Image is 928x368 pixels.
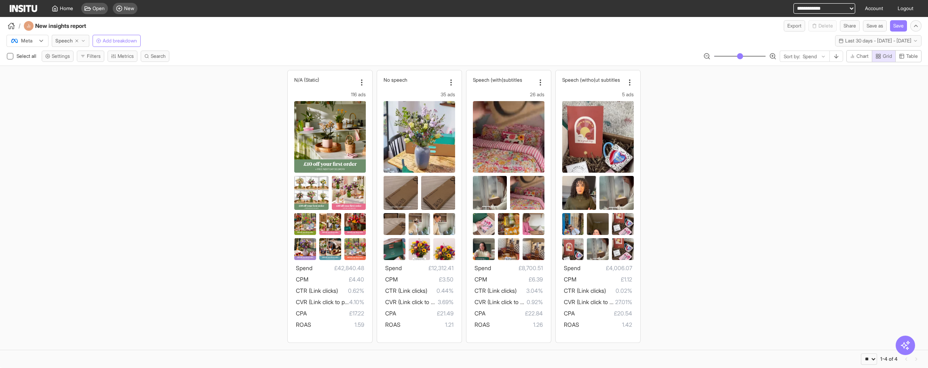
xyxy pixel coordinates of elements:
[384,77,407,83] h2: No speech
[385,287,427,294] span: CTR (Link clicks)
[296,310,307,317] span: CPA
[890,20,907,32] button: Save
[579,320,632,330] span: 1.42
[296,298,367,305] span: CVR (Link click to purchase)
[475,264,491,271] span: Spend
[308,275,364,284] span: £4.40
[294,77,319,83] h2: N/A (Static)
[475,321,490,328] span: ROAS
[108,51,137,62] button: Metrics
[103,38,137,44] span: Add breakdown
[872,50,896,62] button: Grid
[491,263,543,273] span: £8,700.51
[606,286,632,296] span: 0.02%
[427,286,453,296] span: 0.44%
[385,321,401,328] span: ROAS
[296,264,312,271] span: Spend
[564,321,579,328] span: ROAS
[906,53,918,59] span: Table
[93,35,141,47] button: Add breakdown
[385,276,398,283] span: CPM
[562,77,624,83] div: Speech (without subtitles)
[307,309,364,318] span: £17.22
[485,309,543,318] span: £22.84
[808,20,837,32] button: Delete
[517,286,543,296] span: 3.04%
[562,91,634,98] div: 5 ads
[338,286,364,296] span: 0.62%
[17,53,38,59] span: Select all
[835,35,922,47] button: Last 30 days - [DATE] - [DATE]
[24,21,108,31] div: New insights report
[55,38,73,44] span: Speech
[396,309,453,318] span: £21.49
[296,287,338,294] span: CTR (Link clicks)
[490,320,543,330] span: 1.26
[296,276,308,283] span: CPM
[784,53,800,60] span: Sort by:
[473,77,535,83] div: Speech (with subtitles)
[527,297,543,307] span: 0.92%
[384,91,455,98] div: 35 ads
[475,298,545,305] span: CVR (Link click to purchase)
[863,20,887,32] button: Save as
[564,310,575,317] span: CPA
[473,91,544,98] div: 26 ads
[615,297,632,307] span: 27.01%
[52,53,70,59] span: Settings
[880,356,898,362] div: 1-4 of 4
[385,310,396,317] span: CPA
[385,264,402,271] span: Spend
[52,35,89,47] button: Speech
[564,287,606,294] span: CTR (Link clicks)
[856,53,869,59] span: Chart
[294,77,356,83] div: N/A (Static)
[895,50,922,62] button: Table
[19,22,21,30] span: /
[384,77,445,83] div: No speech
[385,298,456,305] span: CVR (Link click to purchase)
[6,21,21,31] button: /
[42,51,74,62] button: Settings
[575,309,632,318] span: £20.54
[576,275,632,284] span: £1.12
[124,5,134,12] span: New
[141,51,169,62] button: Search
[475,310,485,317] span: CPA
[845,38,911,44] span: Last 30 days - [DATE] - [DATE]
[883,53,892,59] span: Grid
[564,264,580,271] span: Spend
[562,77,594,83] h2: Speech (witho
[502,77,522,83] h2: subtitles)
[296,321,311,328] span: ROAS
[349,297,364,307] span: 4.10%
[473,77,502,83] h2: Speech (with
[151,53,166,59] span: Search
[35,22,108,30] h4: New insights report
[311,320,364,330] span: 1.59
[401,320,453,330] span: 1.21
[402,263,453,273] span: £12,312.41
[475,276,487,283] span: CPM
[10,5,37,12] img: Logo
[475,287,517,294] span: CTR (Link clicks)
[564,276,576,283] span: CPM
[594,77,620,83] h2: ut subtitles)
[312,263,364,273] span: £42,840.48
[840,20,860,32] button: Share
[60,5,73,12] span: Home
[784,20,805,32] button: Export
[808,20,837,32] span: You cannot delete a preset report.
[487,275,543,284] span: £6.39
[438,297,453,307] span: 3.69%
[93,5,105,12] span: Open
[398,275,453,284] span: £3.50
[846,50,872,62] button: Chart
[564,298,635,305] span: CVR (Link click to purchase)
[294,91,366,98] div: 116 ads
[580,263,632,273] span: £4,006.07
[77,51,104,62] button: Filters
